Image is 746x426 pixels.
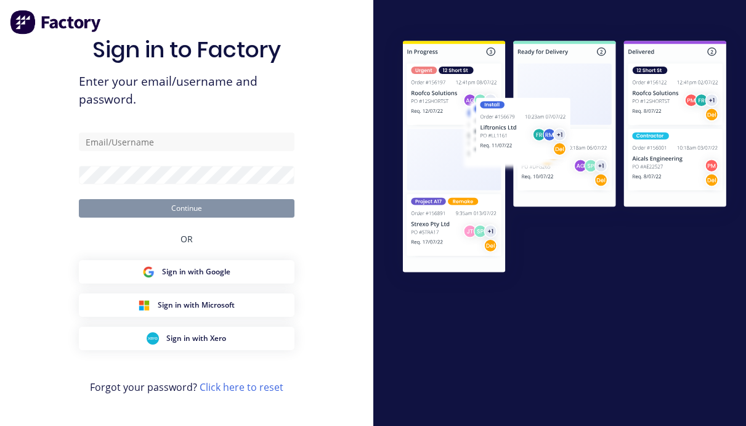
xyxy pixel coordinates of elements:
input: Email/Username [79,133,294,151]
span: Sign in with Google [162,266,230,277]
img: Xero Sign in [147,332,159,345]
img: Microsoft Sign in [138,299,150,311]
span: Enter your email/username and password. [79,73,294,109]
button: Xero Sign inSign in with Xero [79,327,294,350]
img: Factory [10,10,102,35]
button: Google Sign inSign in with Google [79,260,294,284]
span: Sign in with Microsoft [158,300,235,311]
img: Google Sign in [142,266,155,278]
span: Forgot your password? [90,380,283,395]
button: Microsoft Sign inSign in with Microsoft [79,293,294,317]
a: Click here to reset [200,380,283,394]
h1: Sign in to Factory [92,36,281,63]
span: Sign in with Xero [166,333,226,344]
div: OR [180,218,193,260]
button: Continue [79,199,294,218]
